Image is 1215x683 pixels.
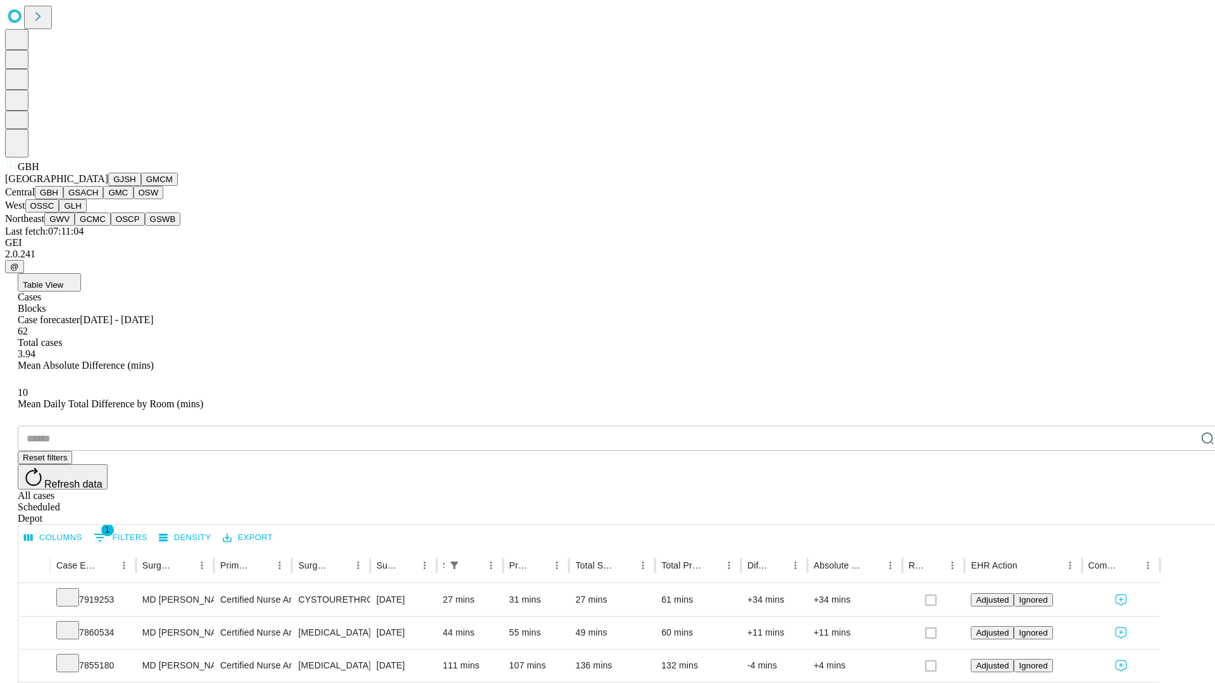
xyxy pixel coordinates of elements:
[787,557,804,574] button: Menu
[616,557,634,574] button: Sort
[63,186,103,199] button: GSACH
[5,226,84,237] span: Last fetch: 07:11:04
[5,200,25,211] span: West
[769,557,787,574] button: Sort
[575,649,649,682] div: 136 mins
[377,584,430,616] div: [DATE]
[482,557,500,574] button: Menu
[56,649,130,682] div: 7855180
[271,557,289,574] button: Menu
[18,387,28,398] span: 10
[443,560,444,570] div: Scheduled In Room Duration
[80,314,153,325] span: [DATE] - [DATE]
[1019,557,1037,574] button: Sort
[944,557,961,574] button: Menu
[21,528,85,548] button: Select columns
[142,617,208,649] div: MD [PERSON_NAME]
[814,617,896,649] div: +11 mins
[377,560,397,570] div: Surgery Date
[253,557,271,574] button: Sort
[926,557,944,574] button: Sort
[298,649,363,682] div: [MEDICAL_DATA]
[44,479,103,489] span: Refresh data
[10,262,19,271] span: @
[416,557,433,574] button: Menu
[298,560,330,570] div: Surgery Name
[971,626,1014,639] button: Adjusted
[18,451,72,464] button: Reset filters
[142,649,208,682] div: MD [PERSON_NAME]
[5,213,44,224] span: Northeast
[464,557,482,574] button: Sort
[18,398,203,409] span: Mean Daily Total Difference by Room (mins)
[747,649,801,682] div: -4 mins
[101,524,114,536] span: 1
[814,560,863,570] div: Absolute Difference
[509,617,563,649] div: 55 mins
[5,249,1210,260] div: 2.0.241
[814,584,896,616] div: +34 mins
[142,560,174,570] div: Surgeon Name
[976,661,1009,670] span: Adjusted
[220,528,276,548] button: Export
[1014,593,1052,606] button: Ignored
[298,617,363,649] div: [MEDICAL_DATA] CA SCRN HI RISK
[5,173,108,184] span: [GEOGRAPHIC_DATA]
[97,557,115,574] button: Sort
[509,584,563,616] div: 31 mins
[298,584,363,616] div: CYSTOURETHROSCOPY WITH INSERTION URETERAL [MEDICAL_DATA]
[23,453,67,462] span: Reset filters
[25,199,59,212] button: OSSC
[1019,628,1047,637] span: Ignored
[5,187,35,197] span: Central
[720,557,738,574] button: Menu
[971,659,1014,672] button: Adjusted
[175,557,193,574] button: Sort
[1088,560,1120,570] div: Comments
[18,314,80,325] span: Case forecaster
[747,560,768,570] div: Difference
[575,584,649,616] div: 27 mins
[575,617,649,649] div: 49 mins
[1121,557,1139,574] button: Sort
[220,617,285,649] div: Certified Nurse Anesthetist
[18,326,28,336] span: 62
[1014,659,1052,672] button: Ignored
[814,649,896,682] div: +4 mins
[5,260,24,273] button: @
[1061,557,1079,574] button: Menu
[18,337,62,348] span: Total cases
[976,628,1009,637] span: Adjusted
[976,595,1009,605] span: Adjusted
[747,617,801,649] div: +11 mins
[509,649,563,682] div: 107 mins
[575,560,615,570] div: Total Scheduled Duration
[18,464,108,489] button: Refresh data
[909,560,925,570] div: Resolved in EHR
[25,622,44,644] button: Expand
[108,173,141,186] button: GJSH
[377,649,430,682] div: [DATE]
[156,528,215,548] button: Density
[56,584,130,616] div: 7919253
[220,560,252,570] div: Primary Service
[702,557,720,574] button: Sort
[747,584,801,616] div: +34 mins
[18,273,81,292] button: Table View
[661,584,735,616] div: 61 mins
[141,173,178,186] button: GMCM
[56,560,96,570] div: Case Epic Id
[18,360,154,371] span: Mean Absolute Difference (mins)
[44,212,75,226] button: GWV
[882,557,899,574] button: Menu
[35,186,63,199] button: GBH
[56,617,130,649] div: 7860534
[134,186,164,199] button: OSW
[18,348,35,359] span: 3.94
[349,557,367,574] button: Menu
[530,557,548,574] button: Sort
[220,649,285,682] div: Certified Nurse Anesthetist
[445,557,463,574] div: 1 active filter
[1139,557,1157,574] button: Menu
[509,560,530,570] div: Predicted In Room Duration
